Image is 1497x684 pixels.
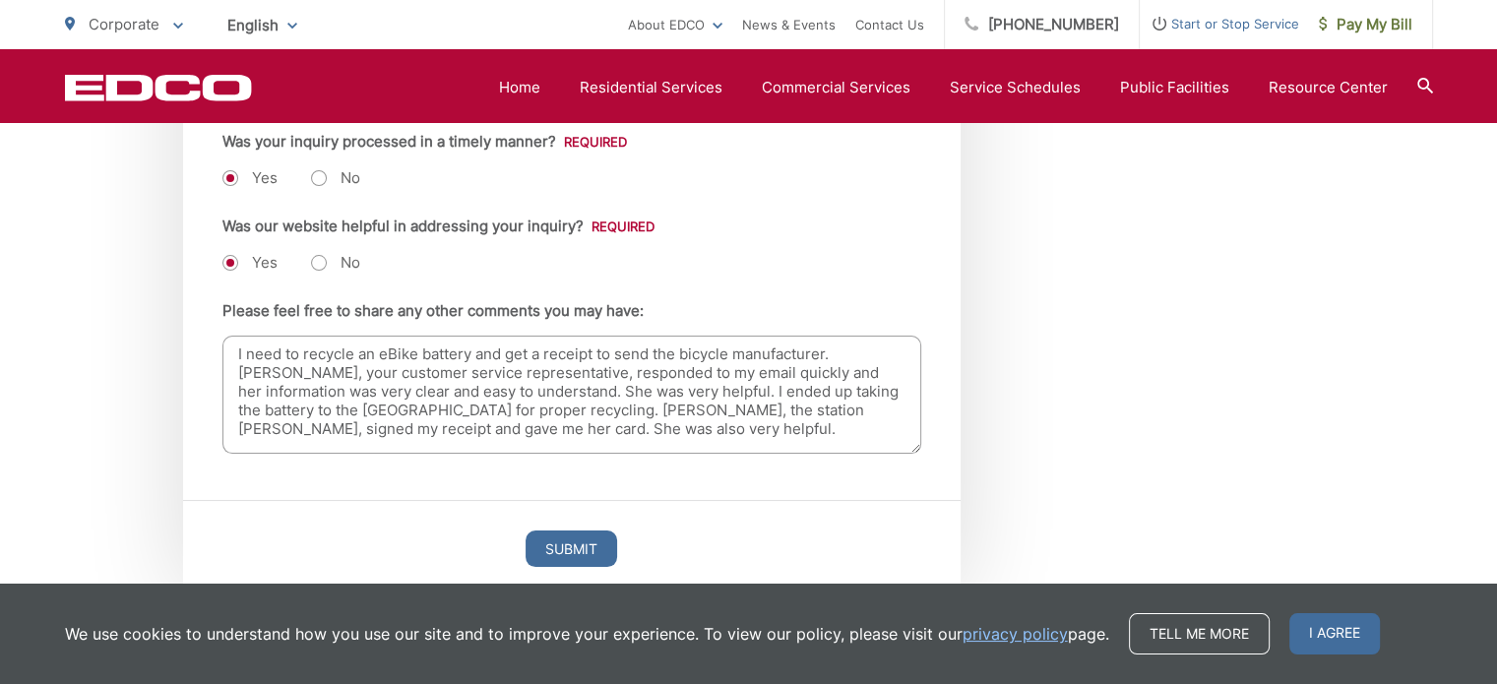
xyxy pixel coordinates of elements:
span: I agree [1289,613,1380,654]
a: Home [499,76,540,99]
input: Submit [526,530,617,567]
p: We use cookies to understand how you use our site and to improve your experience. To view our pol... [65,622,1109,646]
span: English [213,8,312,42]
a: Public Facilities [1120,76,1229,99]
a: Commercial Services [762,76,910,99]
label: Please feel free to share any other comments you may have: [222,302,644,320]
span: Corporate [89,15,159,33]
a: EDCD logo. Return to the homepage. [65,74,252,101]
a: Resource Center [1269,76,1388,99]
a: Residential Services [580,76,722,99]
a: Tell me more [1129,613,1270,654]
label: Was our website helpful in addressing your inquiry? [222,218,655,235]
a: privacy policy [963,622,1068,646]
a: Service Schedules [950,76,1081,99]
label: Yes [222,168,278,188]
label: No [311,253,360,273]
a: News & Events [742,13,836,36]
a: About EDCO [628,13,722,36]
label: No [311,168,360,188]
a: Contact Us [855,13,924,36]
span: Pay My Bill [1319,13,1412,36]
label: Yes [222,253,278,273]
label: Was your inquiry processed in a timely manner? [222,133,627,151]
